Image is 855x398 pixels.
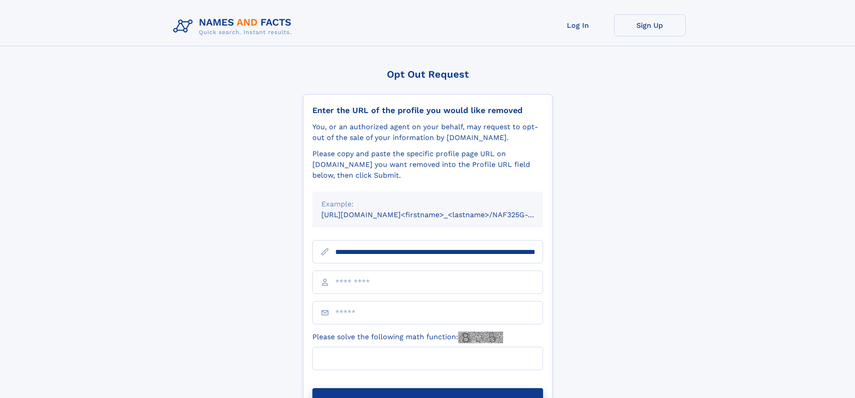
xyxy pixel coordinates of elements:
[170,14,299,39] img: Logo Names and Facts
[312,149,543,181] div: Please copy and paste the specific profile page URL on [DOMAIN_NAME] you want removed into the Pr...
[321,210,560,219] small: [URL][DOMAIN_NAME]<firstname>_<lastname>/NAF325G-xxxxxxxx
[312,122,543,143] div: You, or an authorized agent on your behalf, may request to opt-out of the sale of your informatio...
[614,14,686,36] a: Sign Up
[312,332,503,343] label: Please solve the following math function:
[542,14,614,36] a: Log In
[312,105,543,115] div: Enter the URL of the profile you would like removed
[303,69,552,80] div: Opt Out Request
[321,199,534,210] div: Example:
